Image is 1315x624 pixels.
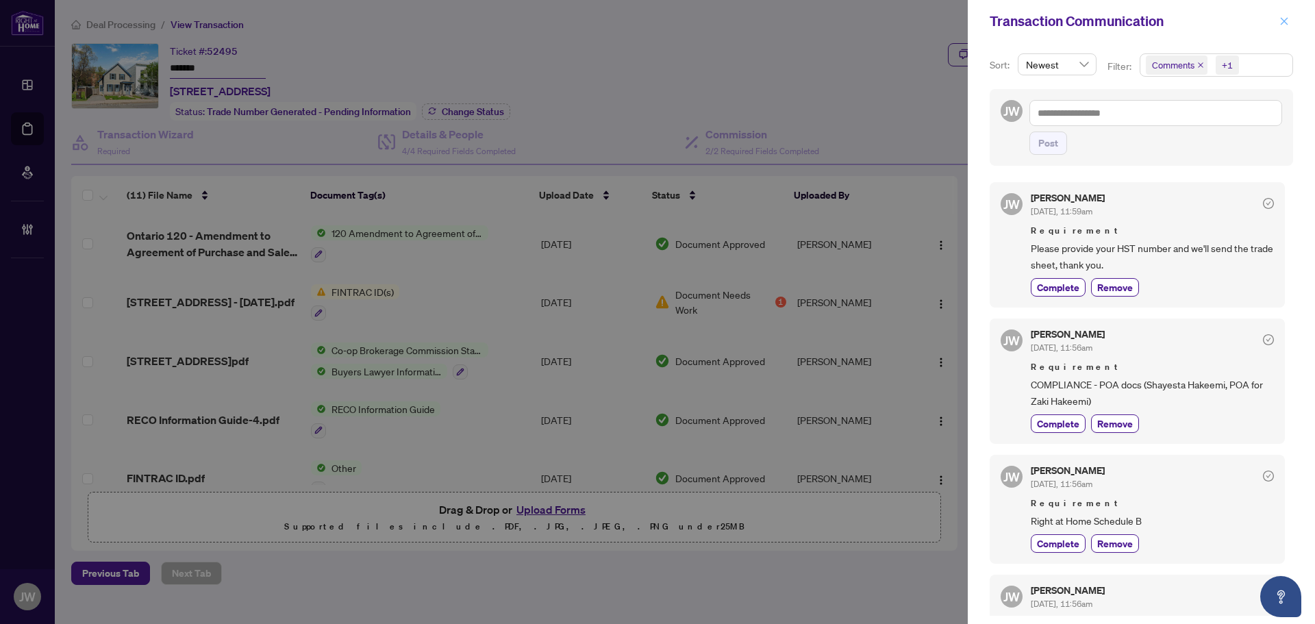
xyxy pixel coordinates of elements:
[1031,513,1274,529] span: Right at Home Schedule B
[1091,414,1139,433] button: Remove
[1003,467,1020,486] span: JW
[1031,534,1086,553] button: Complete
[1107,59,1134,74] p: Filter:
[1037,536,1079,551] span: Complete
[1003,195,1020,214] span: JW
[1263,198,1274,209] span: check-circle
[1146,55,1207,75] span: Comments
[1031,193,1105,203] h5: [PERSON_NAME]
[1037,416,1079,431] span: Complete
[1031,278,1086,297] button: Complete
[1031,586,1105,595] h5: [PERSON_NAME]
[1031,206,1092,216] span: [DATE], 11:59am
[1029,132,1067,155] button: Post
[1037,280,1079,295] span: Complete
[1097,416,1133,431] span: Remove
[990,58,1012,73] p: Sort:
[1197,62,1204,68] span: close
[1031,240,1274,273] span: Please provide your HST number and we'll send the trade sheet, thank you.
[1091,534,1139,553] button: Remove
[1263,334,1274,345] span: check-circle
[1031,599,1092,609] span: [DATE], 11:56am
[1003,101,1020,121] span: JW
[990,11,1275,32] div: Transaction Communication
[1031,414,1086,433] button: Complete
[1031,224,1274,238] span: Requirement
[1031,360,1274,374] span: Requirement
[1003,331,1020,350] span: JW
[1097,536,1133,551] span: Remove
[1091,278,1139,297] button: Remove
[1031,466,1105,475] h5: [PERSON_NAME]
[1097,280,1133,295] span: Remove
[1279,16,1289,26] span: close
[1222,58,1233,72] div: +1
[1003,587,1020,606] span: JW
[1263,471,1274,482] span: check-circle
[1031,377,1274,409] span: COMPLIANCE - POA docs (Shayesta Hakeemi, POA for Zaki Hakeemi)
[1152,58,1194,72] span: Comments
[1026,54,1088,75] span: Newest
[1031,342,1092,353] span: [DATE], 11:56am
[1260,576,1301,617] button: Open asap
[1031,479,1092,489] span: [DATE], 11:56am
[1031,497,1274,510] span: Requirement
[1031,329,1105,339] h5: [PERSON_NAME]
